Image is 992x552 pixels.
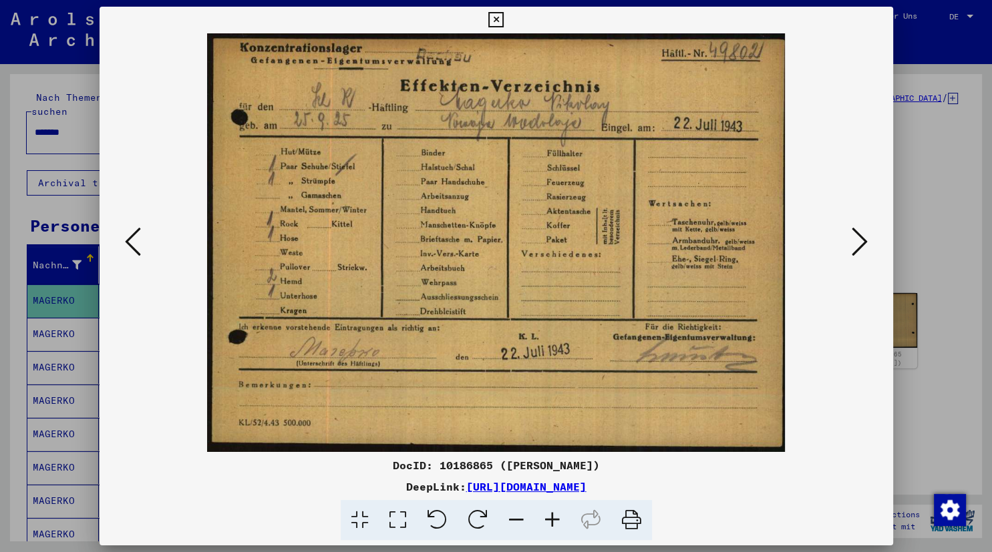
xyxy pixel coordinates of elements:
div: DeepLink: [100,479,893,495]
div: Zustimmung ändern [933,493,965,525]
img: 001.jpg [145,33,848,452]
a: [URL][DOMAIN_NAME] [466,480,587,493]
div: DocID: 10186865 ([PERSON_NAME]) [100,457,893,473]
img: Zustimmung ändern [934,494,966,526]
